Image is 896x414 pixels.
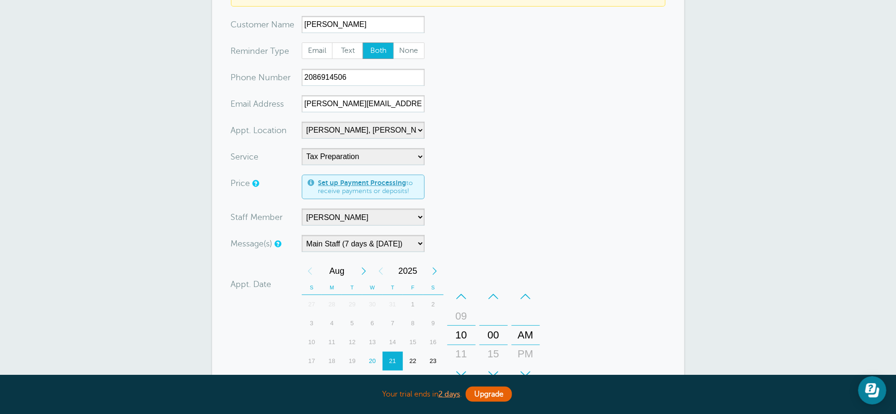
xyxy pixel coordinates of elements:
[362,333,383,352] div: 13
[383,314,403,333] div: 7
[438,390,460,398] a: 2 days
[383,371,403,389] div: Thursday, August 28
[275,241,281,247] a: Simple templates and custom messages will use the reminder schedule set under Settings > Reminder...
[231,213,283,221] label: Staff Member
[302,43,333,59] span: Email
[450,326,473,345] div: 10
[342,295,362,314] div: 29
[362,314,383,333] div: 6
[231,100,247,108] span: Ema
[447,287,476,383] div: Hours
[450,345,473,363] div: 11
[423,371,444,389] div: 30
[423,280,444,295] th: S
[356,262,373,280] div: Next Month
[302,352,322,371] div: 17
[231,280,272,288] label: Appt. Date
[423,352,444,371] div: Saturday, August 23
[362,280,383,295] th: W
[403,333,423,352] div: 15
[302,352,322,371] div: Sunday, August 17
[403,295,423,314] div: 1
[363,43,393,59] span: Both
[403,280,423,295] th: F
[322,314,342,333] div: Monday, August 4
[322,333,342,352] div: Monday, August 11
[403,333,423,352] div: Friday, August 15
[322,333,342,352] div: 11
[423,352,444,371] div: 23
[342,333,362,352] div: Tuesday, August 12
[362,352,383,371] div: Today, Wednesday, August 20
[362,371,383,389] div: 27
[246,20,278,29] span: tomer N
[363,42,394,59] label: Both
[247,100,269,108] span: il Add
[362,352,383,371] div: 20
[383,352,403,371] div: Thursday, August 21
[231,16,302,33] div: ame
[231,73,247,82] span: Pho
[423,314,444,333] div: 9
[322,352,342,371] div: Monday, August 18
[333,43,363,59] span: Text
[427,262,444,280] div: Next Year
[383,333,403,352] div: 14
[231,95,302,112] div: ress
[322,371,342,389] div: Monday, August 25
[362,295,383,314] div: 30
[342,333,362,352] div: 12
[322,371,342,389] div: 25
[322,295,342,314] div: Monday, July 28
[450,307,473,326] div: 09
[383,280,403,295] th: T
[231,69,302,86] div: mber
[231,126,287,135] label: Appt. Location
[342,314,362,333] div: Tuesday, August 5
[479,287,508,383] div: Minutes
[332,42,363,59] label: Text
[403,314,423,333] div: Friday, August 8
[302,262,319,280] div: Previous Month
[253,180,258,186] a: An optional price for the appointment. If you set a price, you can include a payment link in your...
[383,352,403,371] div: 21
[403,371,423,389] div: Friday, August 29
[231,20,246,29] span: Cus
[423,333,444,352] div: Saturday, August 16
[318,179,418,195] span: to receive payments or deposits!
[231,47,290,55] label: Reminder Type
[373,262,390,280] div: Previous Year
[302,280,322,295] th: S
[302,371,322,389] div: 24
[302,295,322,314] div: 27
[319,262,356,280] span: August
[403,352,423,371] div: 22
[390,262,427,280] span: 2025
[322,295,342,314] div: 28
[231,239,273,248] label: Message(s)
[514,345,537,363] div: PM
[302,333,322,352] div: 10
[423,314,444,333] div: Saturday, August 9
[342,371,362,389] div: Tuesday, August 26
[302,295,322,314] div: Sunday, July 27
[322,352,342,371] div: 18
[342,352,362,371] div: 19
[482,326,505,345] div: 00
[482,363,505,382] div: 30
[322,314,342,333] div: 4
[231,179,250,187] label: Price
[394,43,424,59] span: None
[383,295,403,314] div: 31
[383,295,403,314] div: Thursday, July 31
[362,314,383,333] div: Wednesday, August 6
[403,314,423,333] div: 8
[302,314,322,333] div: Sunday, August 3
[514,326,537,345] div: AM
[403,295,423,314] div: Friday, August 1
[212,384,684,405] div: Your trial ends in .
[322,280,342,295] th: M
[342,371,362,389] div: 26
[466,387,512,402] a: Upgrade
